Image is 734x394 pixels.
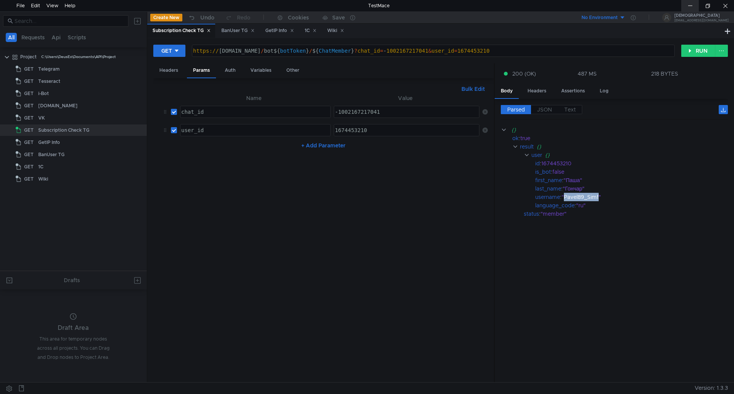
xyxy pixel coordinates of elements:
[512,126,717,134] div: {}
[535,168,728,176] div: :
[564,106,576,113] span: Text
[495,84,519,99] div: Body
[552,168,718,176] div: false
[38,149,65,160] div: BanUser TG
[563,176,719,184] div: "Паша"
[545,151,718,159] div: {}
[15,17,124,25] input: Search...
[65,33,88,42] button: Scripts
[153,27,211,35] div: Subscription Check TG
[535,176,728,184] div: :
[153,45,185,57] button: GET
[535,201,575,210] div: language_code
[520,142,534,151] div: result
[24,161,34,173] span: GET
[531,151,542,159] div: user
[563,184,719,193] div: "Гончар"
[332,15,345,20] div: Save
[6,33,17,42] button: All
[64,276,80,285] div: Drafts
[512,134,728,142] div: :
[537,106,552,113] span: JSON
[674,14,729,18] div: [DEMOGRAPHIC_DATA]
[237,13,250,22] div: Redo
[265,27,294,35] div: GetIP Info
[38,137,60,148] div: GetIP Info
[38,100,78,111] div: [DOMAIN_NAME]
[535,176,562,184] div: first_name
[41,51,116,63] div: C:\Users\DeusEx\Documents\API\Project
[200,13,214,22] div: Undo
[19,33,47,42] button: Requests
[594,84,615,98] div: Log
[24,63,34,75] span: GET
[535,168,551,176] div: is_bot
[524,210,539,218] div: status
[521,84,552,98] div: Headers
[24,149,34,160] span: GET
[20,51,37,63] div: Project
[555,84,591,98] div: Assertions
[458,84,488,94] button: Bulk Edit
[221,27,255,35] div: BanUser TG
[24,137,34,148] span: GET
[695,383,728,394] span: Version: 1.3.3
[38,63,60,75] div: Telegram
[38,124,89,136] div: Subscription Check TG
[305,27,317,35] div: 1С
[512,134,519,142] div: ok
[535,159,540,168] div: id
[507,106,525,113] span: Parsed
[161,47,172,55] div: GET
[38,112,45,124] div: VK
[562,193,719,201] div: "Pavel89_Simf"
[24,124,34,136] span: GET
[572,11,625,24] button: No Environment
[244,63,278,78] div: Variables
[535,193,560,201] div: username
[524,210,728,218] div: :
[153,63,184,78] div: Headers
[49,33,63,42] button: Api
[38,161,44,173] div: 1С
[177,94,331,103] th: Name
[327,27,344,35] div: Wiki
[535,201,728,210] div: :
[541,159,718,168] div: 1674453210
[681,45,715,57] button: RUN
[38,76,60,87] div: Tesseract
[535,193,728,201] div: :
[24,100,34,111] span: GET
[24,112,34,124] span: GET
[288,13,309,22] div: Cookies
[331,94,479,103] th: Value
[512,69,536,78] span: 200 (OK)
[537,142,718,151] div: {}
[535,159,728,168] div: :
[24,88,34,99] span: GET
[38,88,49,99] div: i-Bot
[674,19,729,22] div: [EMAIL_ADDRESS][DOMAIN_NAME]
[576,201,719,210] div: "ru"
[541,210,718,218] div: "member"
[535,184,728,193] div: :
[520,134,718,142] div: true
[24,76,34,87] span: GET
[298,141,349,150] button: + Add Parameter
[150,14,182,21] button: Create New
[578,70,597,77] div: 487 MS
[219,63,242,78] div: Auth
[187,63,216,78] div: Params
[535,184,561,193] div: last_name
[38,173,48,185] div: Wiki
[280,63,305,78] div: Other
[24,173,34,185] span: GET
[182,12,220,23] button: Undo
[581,14,618,21] div: No Environment
[651,70,678,77] div: 218 BYTES
[220,12,256,23] button: Redo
